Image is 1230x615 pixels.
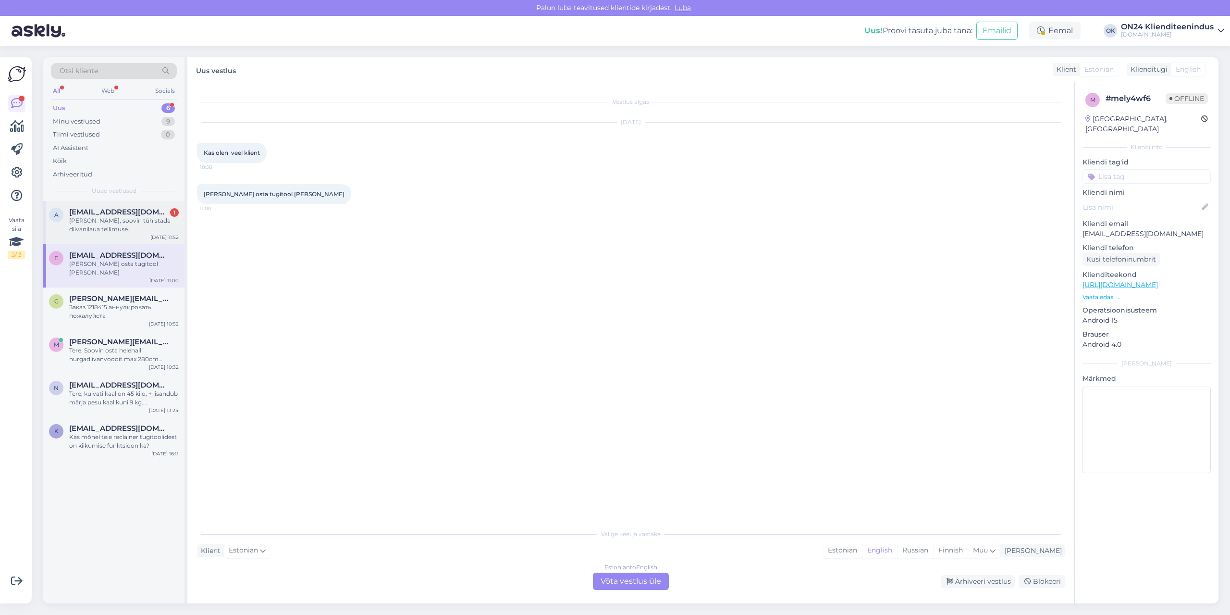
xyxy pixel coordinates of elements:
p: Kliendi telefon [1082,243,1211,253]
p: Android 4.0 [1082,339,1211,350]
div: [DATE] 10:32 [149,364,179,371]
label: Uus vestlus [196,63,236,76]
div: OK [1104,24,1117,38]
span: eve.urvaste@mail.ee [69,251,169,260]
div: Küsi telefoninumbrit [1082,253,1160,266]
span: g [54,298,59,305]
p: Klienditeekond [1082,270,1211,280]
div: Kas mõnel teie reclainer tugitoolidest on kiikumise funktsioon ka? [69,433,179,450]
div: Tere, kuivati kaal on 45 kilo, + lisandub märja pesu kaal kuni 9 kg. [PERSON_NAME] peaks kannatam... [69,389,179,407]
div: ON24 Klienditeenindus [1121,23,1214,31]
span: Kas olen veel klient [204,149,260,156]
div: [PERSON_NAME] osta tugitool [PERSON_NAME] [69,260,179,277]
div: Estonian [823,543,862,558]
div: # mely4wf6 [1106,93,1166,104]
span: Luba [672,3,694,12]
input: Lisa nimi [1083,202,1200,213]
span: e [54,254,58,262]
div: [PERSON_NAME] [1001,546,1062,556]
div: [DATE] 11:52 [150,234,179,241]
div: Vaata siia [8,216,25,259]
div: AI Assistent [53,143,88,153]
p: Kliendi tag'id [1082,157,1211,167]
div: [GEOGRAPHIC_DATA], [GEOGRAPHIC_DATA] [1085,114,1201,134]
div: Kliendi info [1082,143,1211,151]
span: Offline [1166,93,1208,104]
div: Заказ 1218415 аннулировать, пожалуйста [69,303,179,320]
img: Askly Logo [8,65,26,83]
div: 2 / 3 [8,251,25,259]
div: Estonian to English [604,563,657,572]
span: galina.vostsina@mail.ru [69,294,169,303]
div: [PERSON_NAME], soovin tühistada diivanilaua tellimuse. [69,216,179,234]
p: [EMAIL_ADDRESS][DOMAIN_NAME] [1082,229,1211,239]
span: m [1090,96,1095,103]
div: Finnish [933,543,968,558]
div: Arhiveeritud [53,170,92,179]
p: Märkmed [1082,374,1211,384]
b: Uus! [864,26,883,35]
div: Klienditugi [1127,64,1168,75]
span: nele.mandla@gmail.com [69,381,169,389]
div: Kõik [53,156,67,166]
span: Muu [973,546,988,554]
span: annely.karu@mail.ee [69,208,169,216]
div: Vestlus algas [197,98,1065,106]
div: Arhiveeri vestlus [941,575,1015,588]
button: Emailid [976,22,1018,40]
span: 10:58 [200,163,236,171]
div: [DATE] [197,118,1065,126]
span: m [54,341,59,348]
span: a [54,211,59,218]
div: Klient [1053,64,1076,75]
p: Kliendi email [1082,219,1211,229]
div: English [862,543,897,558]
div: 6 [161,103,175,113]
span: 11:00 [200,205,236,212]
div: Valige keel ja vastake [197,530,1065,539]
div: All [51,85,62,97]
span: monika.jasson@gmail.com [69,338,169,346]
p: Android 15 [1082,315,1211,326]
p: Operatsioonisüsteem [1082,305,1211,315]
div: Eemal [1029,22,1081,39]
div: Socials [153,85,177,97]
div: Web [99,85,116,97]
div: Blokeeri [1019,575,1065,588]
span: Estonian [229,545,258,556]
div: Võta vestlus üle [593,573,669,590]
a: ON24 Klienditeenindus[DOMAIN_NAME] [1121,23,1224,38]
p: Vaata edasi ... [1082,293,1211,301]
div: [PERSON_NAME] [1082,359,1211,368]
div: [DATE] 11:00 [149,277,179,284]
div: [DOMAIN_NAME] [1121,31,1214,38]
p: Brauser [1082,329,1211,339]
span: n [54,384,59,391]
span: Uued vestlused [92,187,136,195]
span: K [54,427,59,435]
div: Minu vestlused [53,117,100,126]
div: Tere. Soovin osta helehalli nurgadiivanvoodit max 280cm laiusega ja alates 180cm nurga läbimõõdug... [69,346,179,364]
span: Estonian [1084,64,1114,75]
span: Kaidi91@gmail.com [69,424,169,433]
div: 9 [161,117,175,126]
div: 1 [170,208,179,217]
div: [DATE] 16:11 [151,450,179,457]
div: Klient [197,546,221,556]
span: [PERSON_NAME] osta tugitool [PERSON_NAME] [204,190,344,198]
div: Proovi tasuta juba täna: [864,25,972,37]
div: Russian [897,543,933,558]
p: Kliendi nimi [1082,188,1211,198]
div: 0 [161,130,175,139]
a: [URL][DOMAIN_NAME] [1082,280,1158,289]
div: [DATE] 10:52 [149,320,179,327]
div: Uus [53,103,65,113]
div: Tiimi vestlused [53,130,100,139]
input: Lisa tag [1082,169,1211,184]
span: Otsi kliente [60,66,98,76]
div: [DATE] 13:24 [149,407,179,414]
span: English [1176,64,1201,75]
